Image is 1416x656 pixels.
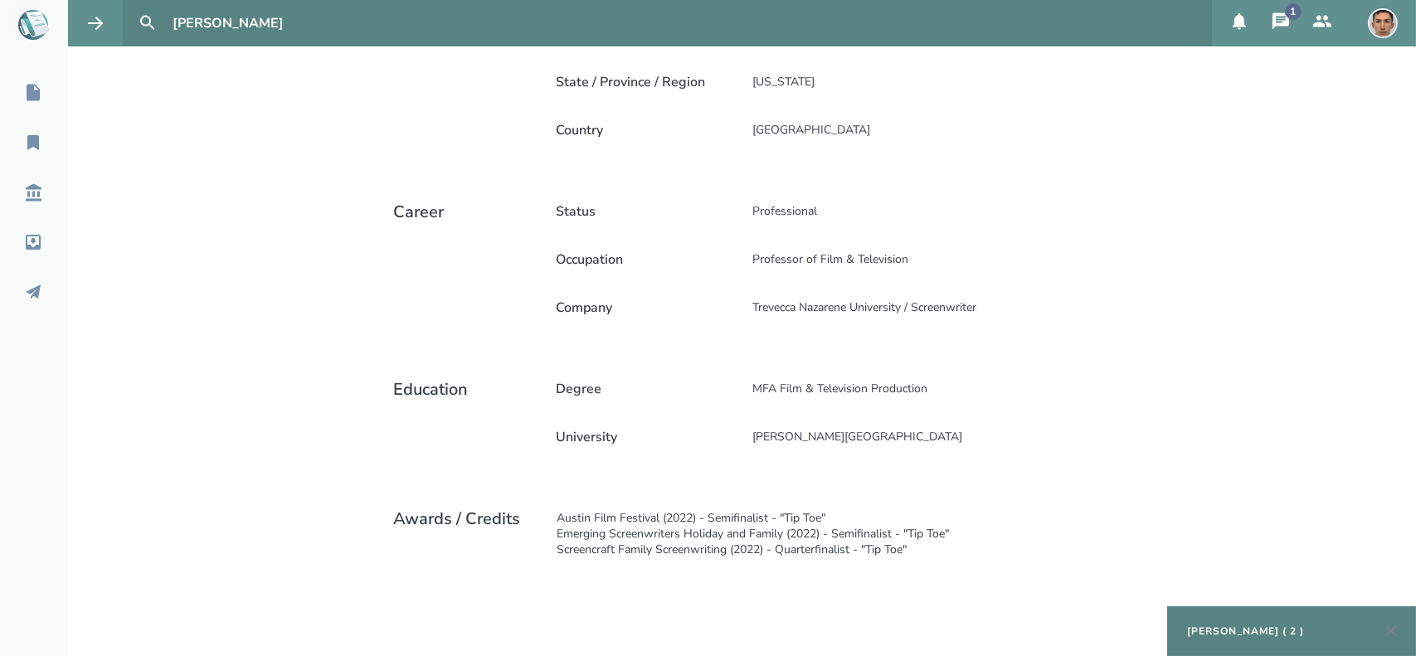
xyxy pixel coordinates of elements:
h2: Country [557,121,739,139]
div: Professional [739,189,832,234]
div: Austin Film Festival (2022) - Semifinalist - "Tip Toe" Emerging Screenwriters Holiday and Family ... [543,496,1091,571]
div: Trevecca Nazarene University / Screenwriter [739,285,991,330]
h2: Occupation [557,250,739,269]
h2: State / Province / Region [557,73,739,91]
img: user_1756948650-crop.jpg [1368,8,1398,38]
h2: Location [394,23,543,144]
div: Professor of Film & Television [739,237,923,282]
div: MFA Film & Television Production [739,367,942,411]
div: [US_STATE] [739,60,830,104]
div: [GEOGRAPHIC_DATA] [739,108,885,153]
h2: Status [557,202,739,221]
div: [PERSON_NAME] ( 2 ) [1187,624,1304,638]
div: [PERSON_NAME][GEOGRAPHIC_DATA] [739,415,977,459]
h2: University [557,428,739,446]
h2: Awards / Credits [394,508,543,560]
h2: Career [394,201,543,322]
div: 1 [1285,3,1302,20]
h2: Company [557,299,739,317]
h2: Education [394,378,543,451]
h2: Degree [557,380,739,398]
